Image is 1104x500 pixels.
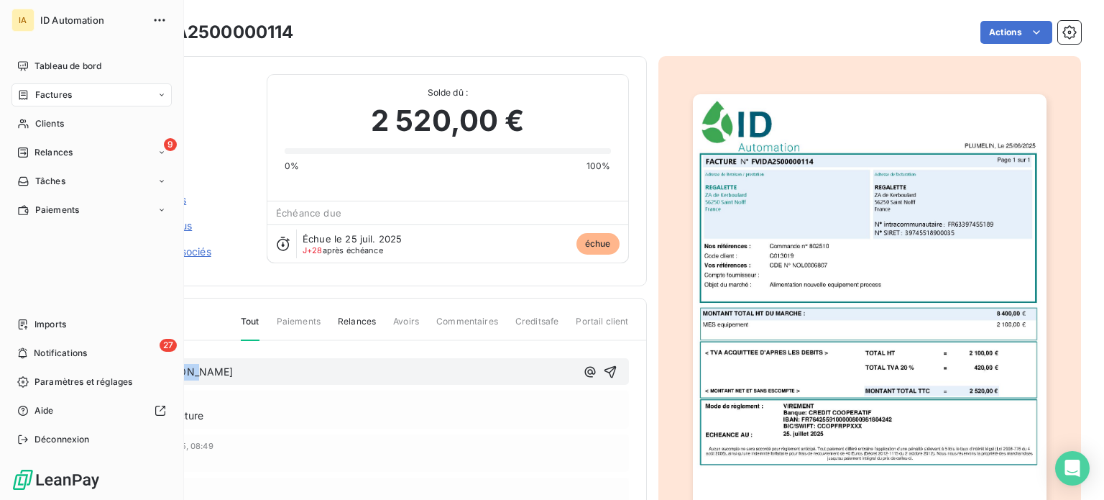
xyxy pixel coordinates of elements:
a: Factures [11,83,172,106]
div: Open Intercom Messenger [1055,451,1090,486]
a: Aide [11,399,172,422]
span: Creditsafe [515,315,559,340]
a: Tâches [11,170,172,193]
span: Paiements [277,315,321,340]
span: ID Automation [40,14,144,26]
span: Déconnexion [34,433,90,446]
span: Commentaires [436,315,498,340]
span: Tableau de bord [34,60,101,73]
span: 9 [164,138,177,151]
span: Tout [241,315,259,341]
a: Paiements [11,199,172,222]
span: Factures [35,88,72,101]
a: Paramètres et réglages [11,371,172,394]
span: Clients [35,117,64,130]
button: Actions [980,21,1052,44]
span: Avoirs [393,315,419,340]
span: Paiements [35,204,79,217]
div: IA [11,9,34,32]
a: 9Relances [11,141,172,164]
a: Imports [11,313,172,336]
span: Tâches [35,175,65,188]
h3: FVIDA2500000114 [134,19,293,45]
span: Paramètres et réglages [34,376,132,388]
span: 0% [285,160,299,173]
span: 2 520,00 € [371,99,525,142]
span: Relances [34,146,73,159]
span: Échéance due [276,207,341,219]
span: échue [576,233,620,255]
span: Relances [338,315,376,340]
a: Tableau de bord [11,55,172,78]
a: Clients [11,112,172,135]
img: Logo LeanPay [11,468,101,491]
span: Notifications [34,347,87,360]
span: Portail client [576,315,628,340]
span: 27 [160,339,177,352]
span: Imports [34,318,66,331]
span: Échue le 25 juil. 2025 [303,233,402,245]
span: 100% [586,160,611,173]
span: après échéance [303,246,383,255]
span: Solde dû : [285,86,610,99]
span: Aide [34,404,54,417]
span: J+28 [303,245,323,255]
